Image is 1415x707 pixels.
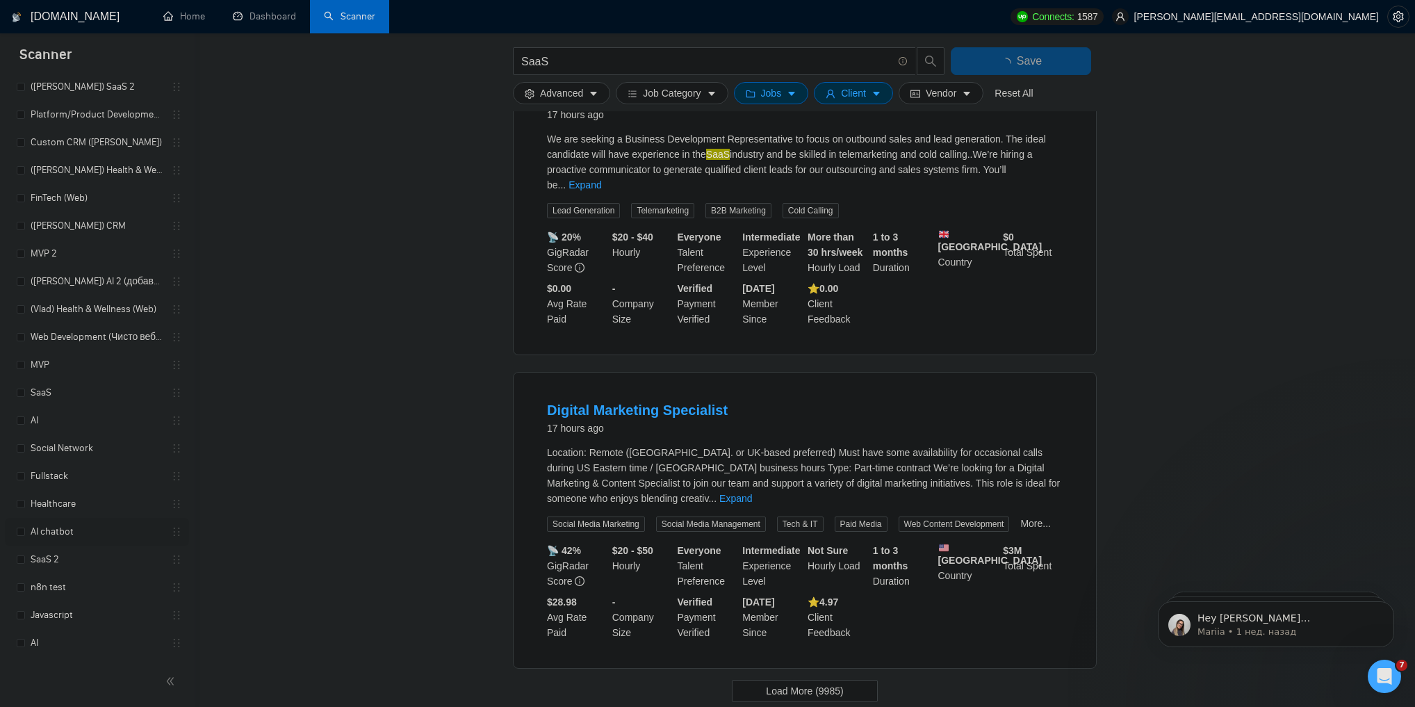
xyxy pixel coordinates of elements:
[31,323,163,351] a: Web Development (Чисто вебсайты)
[705,203,771,218] span: B2B Marketing
[31,546,163,574] a: SaaS 2
[171,610,182,621] span: holder
[31,351,163,379] a: MVP
[841,86,866,101] span: Client
[899,57,908,66] span: info-circle
[732,680,877,702] button: Load More (9985)
[31,379,163,407] a: SaaS
[547,517,645,532] span: Social Media Marketing
[706,149,730,160] mark: SaaS
[612,545,653,556] b: $20 - $50
[12,6,22,29] img: logo
[939,543,949,553] img: 🇺🇸
[547,403,728,418] a: Digital Marketing Specialist
[1017,11,1028,22] img: upwork-logo.png
[171,193,182,204] span: holder
[171,220,182,231] span: holder
[575,576,584,586] span: info-circle
[31,574,163,601] a: n8n test
[31,240,163,268] a: MVP 2
[1388,11,1409,22] span: setting
[165,674,179,688] span: double-left
[1387,11,1409,22] a: setting
[171,137,182,148] span: holder
[31,184,163,212] a: FinTech (Web)
[31,295,163,323] a: (Vlad) Health & Wellness (Web)
[569,179,601,190] a: Expand
[678,231,721,243] b: Everyone
[870,543,935,589] div: Duration
[171,637,182,649] span: holder
[1396,660,1407,671] span: 7
[612,231,653,243] b: $20 - $40
[233,10,296,22] a: dashboardDashboard
[739,281,805,327] div: Member Since
[31,518,163,546] a: AI chatbot
[675,229,740,275] div: Talent Preference
[31,434,163,462] a: Social Network
[547,420,728,437] div: 17 hours ago
[163,10,205,22] a: homeHome
[777,517,824,532] span: Tech & IT
[171,276,182,287] span: holder
[1032,9,1074,24] span: Connects:
[766,683,843,699] span: Load More (9985)
[31,601,163,629] a: Javascript
[739,594,805,640] div: Member Since
[938,543,1042,566] b: [GEOGRAPHIC_DATA]
[31,462,163,490] a: Fullstack
[547,231,581,243] b: 📡 20%
[742,596,774,608] b: [DATE]
[60,54,240,66] p: Message from Mariia, sent 1 нед. назад
[171,248,182,259] span: holder
[171,165,182,176] span: holder
[547,445,1063,506] div: Location: Remote ([GEOGRAPHIC_DATA]. or UK-based preferred) Must have some availability for occas...
[171,359,182,371] span: holder
[547,203,620,218] span: Lead Generation
[917,47,944,75] button: search
[656,517,766,532] span: Social Media Management
[872,88,881,98] span: caret-down
[938,229,1042,252] b: [GEOGRAPHIC_DATA]
[31,212,163,240] a: ([PERSON_NAME]) CRM
[808,545,848,556] b: Not Sure
[631,203,694,218] span: Telemarketing
[742,545,800,556] b: Intermediate
[873,545,908,571] b: 1 to 3 months
[805,229,870,275] div: Hourly Load
[805,281,870,327] div: Client Feedback
[31,73,163,101] a: ([PERSON_NAME]) SaaS 2
[1000,229,1065,275] div: Total Spent
[610,281,675,327] div: Company Size
[525,88,534,98] span: setting
[742,283,774,294] b: [DATE]
[171,415,182,426] span: holder
[917,55,944,67] span: search
[708,493,717,504] span: ...
[926,86,956,101] span: Vendor
[540,86,583,101] span: Advanced
[171,582,182,593] span: holder
[324,10,375,22] a: searchScanner
[1137,572,1415,669] iframe: Intercom notifications сообщение
[734,82,809,104] button: folderJobscaret-down
[805,594,870,640] div: Client Feedback
[171,471,182,482] span: holder
[935,229,1001,275] div: Country
[1387,6,1409,28] button: setting
[521,53,892,70] input: Search Freelance Jobs...
[808,283,838,294] b: ⭐️ 0.00
[1368,660,1401,693] iframe: Intercom live chat
[739,543,805,589] div: Experience Level
[558,179,566,190] span: ...
[610,594,675,640] div: Company Size
[31,629,163,657] a: AI
[171,443,182,454] span: holder
[675,594,740,640] div: Payment Verified
[171,109,182,120] span: holder
[610,543,675,589] div: Hourly
[678,283,713,294] b: Verified
[1017,52,1042,70] span: Save
[899,82,983,104] button: idcardVendorcaret-down
[678,545,721,556] b: Everyone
